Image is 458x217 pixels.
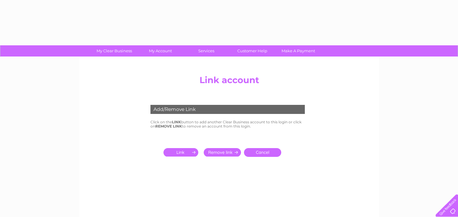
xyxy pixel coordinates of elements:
a: My Account [135,45,185,57]
a: Customer Help [227,45,277,57]
a: My Clear Business [89,45,139,57]
b: REMOVE LINK [155,124,182,128]
a: Services [181,45,231,57]
div: Add/Remove Link [150,105,305,114]
input: Submit [163,148,201,157]
a: Make A Payment [273,45,323,57]
td: Click on the button to add another Clear Business account to this login or click on to remove an ... [149,118,309,130]
a: Cancel [244,148,281,157]
input: Submit [204,148,241,157]
b: LINK [172,120,181,124]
